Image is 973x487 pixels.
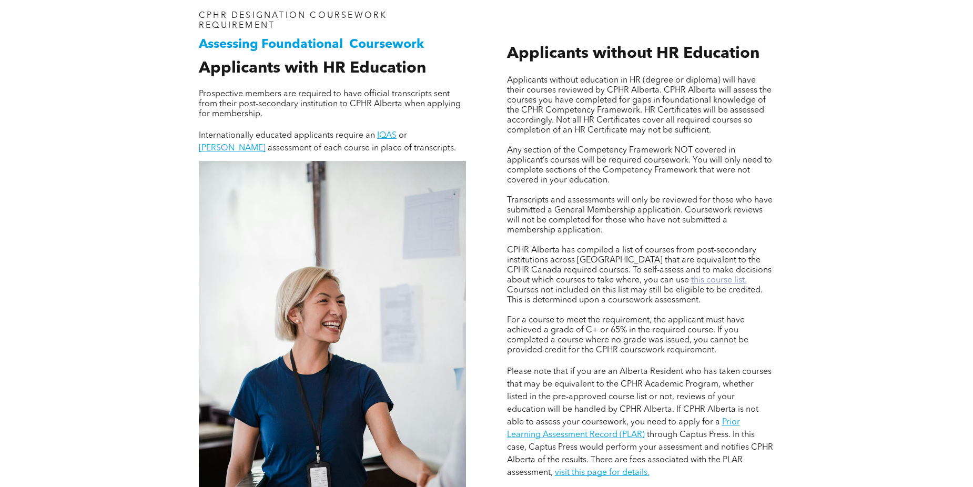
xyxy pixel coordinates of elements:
[399,131,407,140] span: or
[268,144,456,153] span: assessment of each course in place of transcripts.
[199,144,266,153] a: [PERSON_NAME]
[199,131,375,140] span: Internationally educated applicants require an
[199,38,424,51] span: Assessing Foundational Coursework
[377,131,397,140] a: IQAS
[199,12,387,30] span: CPHR DESIGNATION COURSEWORK REQUIREMENT
[507,316,748,354] span: For a course to meet the requirement, the applicant must have achieved a grade of C+ or 65% in th...
[507,46,759,62] span: Applicants without HR Education
[507,146,772,185] span: Any section of the Competency Framework NOT covered in applicant’s courses will be required cours...
[507,76,772,135] span: Applicants without education in HR (degree or diploma) will have their courses reviewed by CPHR A...
[199,90,461,118] span: Prospective members are required to have official transcripts sent from their post-secondary inst...
[199,60,426,76] span: Applicants with HR Education
[691,276,747,285] a: this course list.
[555,469,650,477] a: visit this page for details.
[507,196,773,235] span: Transcripts and assessments will only be reviewed for those who have submitted a General Membersh...
[507,368,772,427] span: Please note that if you are an Alberta Resident who has taken courses that may be equivalent to t...
[507,246,772,285] span: CPHR Alberta has compiled a list of courses from post-secondary institutions across [GEOGRAPHIC_D...
[507,286,763,305] span: Courses not included on this list may still be eligible to be credited. This is determined upon a...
